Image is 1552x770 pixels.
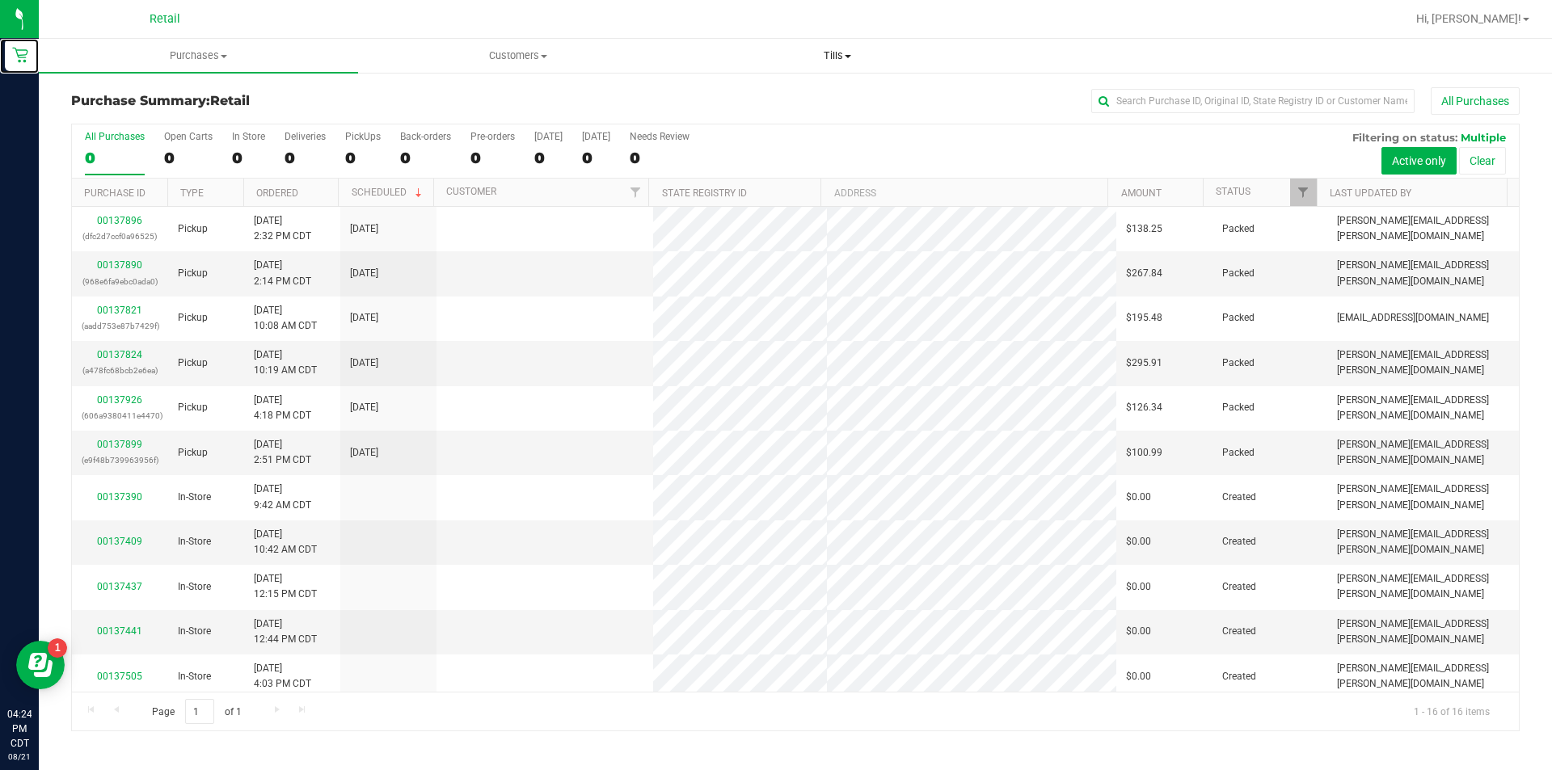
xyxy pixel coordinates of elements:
[185,699,214,724] input: 1
[254,347,317,378] span: [DATE] 10:19 AM CDT
[48,638,67,658] iframe: Resource center unread badge
[97,349,142,360] a: 00137824
[1337,437,1509,468] span: [PERSON_NAME][EMAIL_ADDRESS][PERSON_NAME][DOMAIN_NAME]
[254,303,317,334] span: [DATE] 10:08 AM CDT
[12,47,28,63] inline-svg: Retail
[1222,400,1255,415] span: Packed
[254,616,317,647] span: [DATE] 12:44 PM CDT
[350,400,378,415] span: [DATE]
[178,579,211,595] span: In-Store
[82,274,158,289] p: (968e6fa9ebc0ada0)
[232,149,265,167] div: 0
[97,394,142,406] a: 00137926
[254,258,311,288] span: [DATE] 2:14 PM CDT
[1121,187,1162,199] a: Amount
[178,266,208,281] span: Pickup
[1126,445,1162,461] span: $100.99
[1126,266,1162,281] span: $267.84
[350,356,378,371] span: [DATE]
[178,445,208,461] span: Pickup
[178,221,208,237] span: Pickup
[1337,661,1509,692] span: [PERSON_NAME][EMAIL_ADDRESS][PERSON_NAME][DOMAIN_NAME]
[84,187,145,199] a: Purchase ID
[1416,12,1521,25] span: Hi, [PERSON_NAME]!
[97,491,142,503] a: 00137390
[85,149,145,167] div: 0
[1222,356,1255,371] span: Packed
[1222,490,1256,505] span: Created
[97,439,142,450] a: 00137899
[82,229,158,244] p: (dfc2d7ccf0a96525)
[97,625,142,637] a: 00137441
[210,93,250,108] span: Retail
[350,445,378,461] span: [DATE]
[256,187,298,199] a: Ordered
[352,187,425,198] a: Scheduled
[1337,527,1509,558] span: [PERSON_NAME][EMAIL_ADDRESS][PERSON_NAME][DOMAIN_NAME]
[1337,393,1509,423] span: [PERSON_NAME][EMAIL_ADDRESS][PERSON_NAME][DOMAIN_NAME]
[470,131,515,142] div: Pre-orders
[1337,616,1509,647] span: [PERSON_NAME][EMAIL_ADDRESS][PERSON_NAME][DOMAIN_NAME]
[1381,147,1457,175] button: Active only
[1222,669,1256,684] span: Created
[1126,579,1151,595] span: $0.00
[1126,400,1162,415] span: $126.34
[82,408,158,423] p: (606a9380411e4470)
[254,527,317,558] span: [DATE] 10:42 AM CDT
[85,131,145,142] div: All Purchases
[71,94,554,108] h3: Purchase Summary:
[1222,266,1255,281] span: Packed
[1216,186,1250,197] a: Status
[677,39,997,73] a: Tills
[180,187,204,199] a: Type
[82,318,158,334] p: (aadd753e87b7429f)
[82,452,158,468] p: (e9f48b739963956f)
[138,699,255,724] span: Page of 1
[254,393,311,423] span: [DATE] 4:18 PM CDT
[1222,221,1255,237] span: Packed
[1337,310,1489,326] span: [EMAIL_ADDRESS][DOMAIN_NAME]
[178,534,211,549] span: In-Store
[358,39,677,73] a: Customers
[7,751,32,763] p: 08/21
[178,490,211,505] span: In-Store
[39,39,358,73] a: Purchases
[97,259,142,271] a: 00137890
[285,131,326,142] div: Deliveries
[39,48,358,63] span: Purchases
[97,215,142,226] a: 00137896
[350,310,378,326] span: [DATE]
[1126,310,1162,326] span: $195.48
[534,131,563,142] div: [DATE]
[232,131,265,142] div: In Store
[1337,347,1509,378] span: [PERSON_NAME][EMAIL_ADDRESS][PERSON_NAME][DOMAIN_NAME]
[350,221,378,237] span: [DATE]
[622,179,648,206] a: Filter
[1337,571,1509,602] span: [PERSON_NAME][EMAIL_ADDRESS][PERSON_NAME][DOMAIN_NAME]
[345,131,381,142] div: PickUps
[1091,89,1415,113] input: Search Purchase ID, Original ID, State Registry ID or Customer Name...
[400,131,451,142] div: Back-orders
[82,363,158,378] p: (a478fc68bcb2e6ea)
[534,149,563,167] div: 0
[178,310,208,326] span: Pickup
[285,149,326,167] div: 0
[582,149,610,167] div: 0
[630,149,690,167] div: 0
[97,536,142,547] a: 00137409
[1459,147,1506,175] button: Clear
[254,661,311,692] span: [DATE] 4:03 PM CDT
[1330,187,1411,199] a: Last Updated By
[1126,624,1151,639] span: $0.00
[1431,87,1520,115] button: All Purchases
[662,187,747,199] a: State Registry ID
[178,356,208,371] span: Pickup
[1401,699,1503,723] span: 1 - 16 of 16 items
[164,149,213,167] div: 0
[1126,534,1151,549] span: $0.00
[1337,258,1509,288] span: [PERSON_NAME][EMAIL_ADDRESS][PERSON_NAME][DOMAIN_NAME]
[1126,669,1151,684] span: $0.00
[1461,131,1506,144] span: Multiple
[820,179,1107,207] th: Address
[1337,482,1509,512] span: [PERSON_NAME][EMAIL_ADDRESS][PERSON_NAME][DOMAIN_NAME]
